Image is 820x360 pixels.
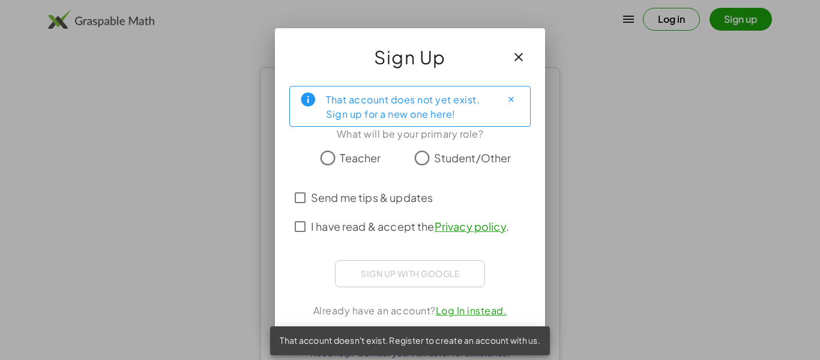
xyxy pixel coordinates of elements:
[434,150,511,166] span: Student/Other
[435,219,506,233] a: Privacy policy
[289,127,531,141] div: What will be your primary role?
[289,304,531,318] div: Already have an account?
[270,326,550,355] div: That account doesn't exist. Register to create an account with us.
[436,304,507,317] a: Log In instead.
[326,91,492,121] div: That account does not yet exist. Sign up for a new one here!
[501,90,520,109] button: Close
[311,189,433,206] span: Send me tips & updates
[374,43,446,72] span: Sign Up
[311,218,509,234] span: I have read & accept the .
[340,150,381,166] span: Teacher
